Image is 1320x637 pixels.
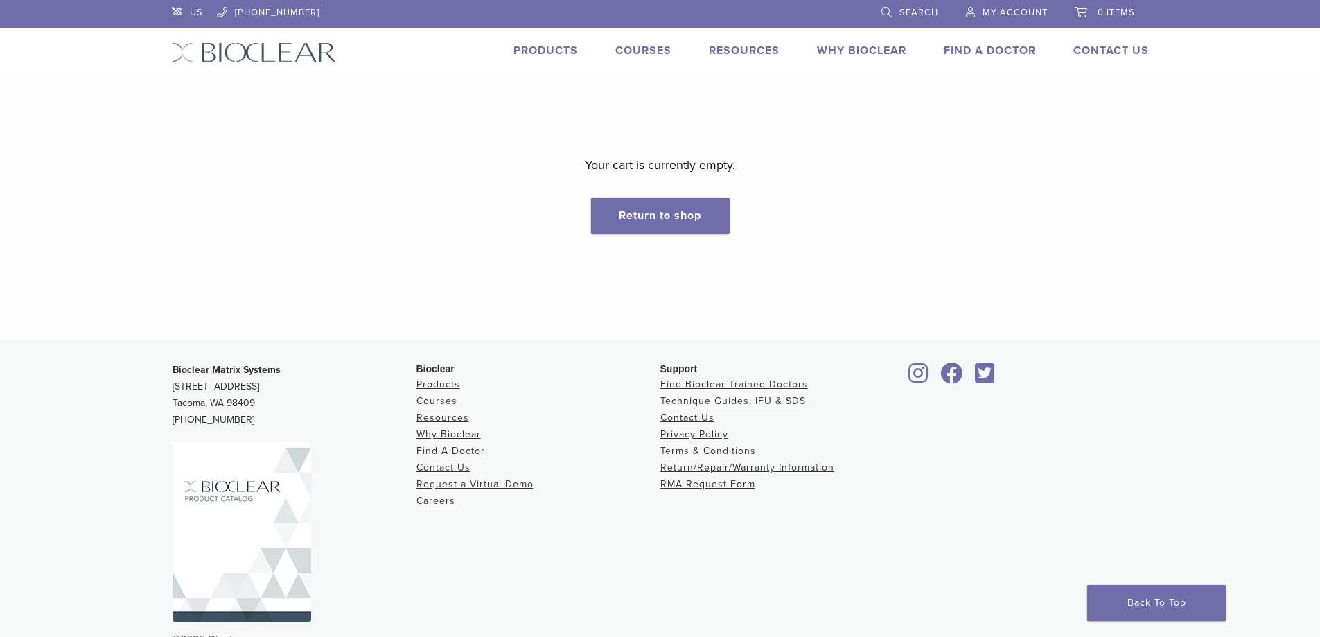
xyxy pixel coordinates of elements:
a: Back To Top [1087,585,1226,621]
a: Careers [416,495,455,507]
span: My Account [983,7,1048,18]
a: Bioclear [904,371,933,385]
span: Support [660,363,698,374]
a: Find A Doctor [944,44,1036,58]
p: Your cart is currently empty. [585,155,735,175]
a: Products [513,44,578,58]
a: Courses [416,395,457,407]
strong: Bioclear Matrix Systems [173,364,281,376]
a: Bioclear [971,371,1000,385]
a: Bioclear [936,371,968,385]
span: Search [899,7,938,18]
a: Find Bioclear Trained Doctors [660,378,808,390]
a: Return to shop [591,198,730,234]
a: Contact Us [416,462,470,473]
a: Find A Doctor [416,445,485,457]
img: Bioclear [173,442,311,622]
a: Technique Guides, IFU & SDS [660,395,806,407]
a: Request a Virtual Demo [416,478,534,490]
a: Contact Us [660,412,714,424]
span: Bioclear [416,363,455,374]
a: Products [416,378,460,390]
a: Why Bioclear [817,44,906,58]
p: [STREET_ADDRESS] Tacoma, WA 98409 [PHONE_NUMBER] [173,362,416,428]
a: Courses [615,44,671,58]
a: Return/Repair/Warranty Information [660,462,834,473]
a: RMA Request Form [660,478,755,490]
img: Bioclear [172,42,336,62]
a: Privacy Policy [660,428,728,440]
a: Why Bioclear [416,428,481,440]
a: Terms & Conditions [660,445,756,457]
a: Contact Us [1073,44,1149,58]
a: Resources [416,412,469,424]
span: 0 items [1098,7,1135,18]
a: Resources [709,44,780,58]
